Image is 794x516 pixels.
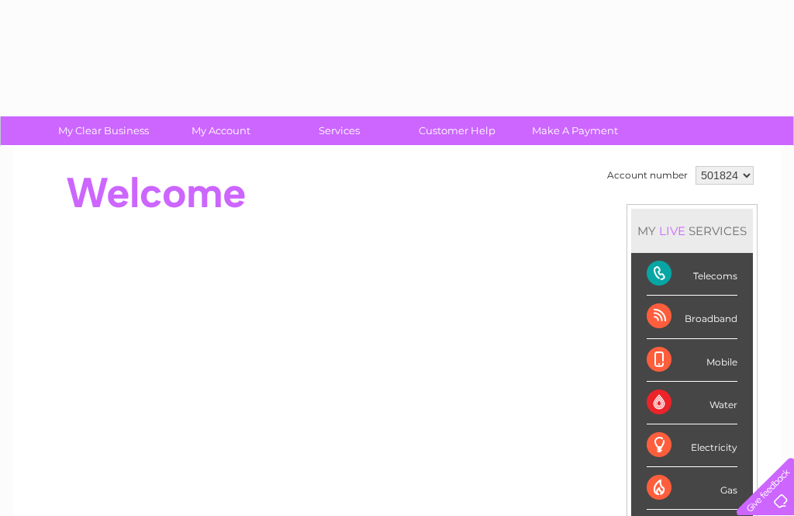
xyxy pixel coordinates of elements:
[157,116,285,145] a: My Account
[511,116,639,145] a: Make A Payment
[40,116,167,145] a: My Clear Business
[603,162,692,189] td: Account number
[647,467,737,510] div: Gas
[647,296,737,338] div: Broadband
[647,253,737,296] div: Telecoms
[656,223,689,238] div: LIVE
[275,116,403,145] a: Services
[393,116,521,145] a: Customer Help
[647,424,737,467] div: Electricity
[631,209,753,253] div: MY SERVICES
[647,382,737,424] div: Water
[647,339,737,382] div: Mobile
